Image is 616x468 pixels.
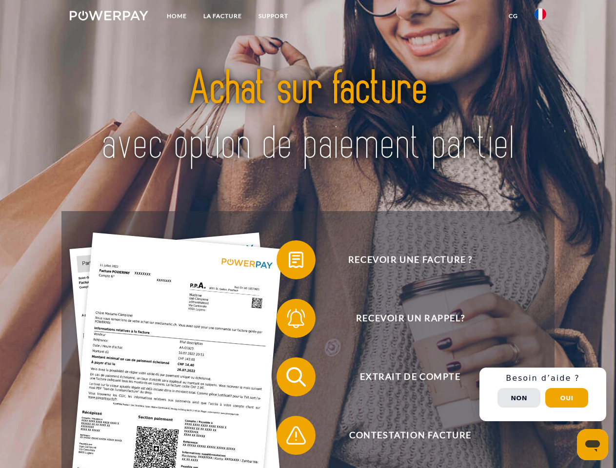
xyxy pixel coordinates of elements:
a: Home [159,7,195,25]
img: qb_warning.svg [284,423,308,448]
button: Non [497,388,540,408]
span: Recevoir un rappel? [291,299,530,338]
img: qb_bell.svg [284,306,308,331]
img: title-powerpay_fr.svg [93,47,523,187]
button: Oui [545,388,588,408]
img: qb_search.svg [284,365,308,389]
span: Recevoir une facture ? [291,240,530,279]
a: Support [250,7,297,25]
button: Recevoir un rappel? [277,299,530,338]
img: logo-powerpay-white.svg [70,11,148,20]
img: qb_bill.svg [284,248,308,272]
span: Extrait de compte [291,357,530,396]
iframe: Bouton de lancement de la fenêtre de messagerie [577,429,608,460]
button: Recevoir une facture ? [277,240,530,279]
button: Extrait de compte [277,357,530,396]
a: LA FACTURE [195,7,250,25]
h3: Besoin d’aide ? [485,373,600,383]
div: Schnellhilfe [479,368,606,421]
button: Contestation Facture [277,416,530,455]
a: CG [500,7,526,25]
img: fr [535,8,546,20]
span: Contestation Facture [291,416,530,455]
